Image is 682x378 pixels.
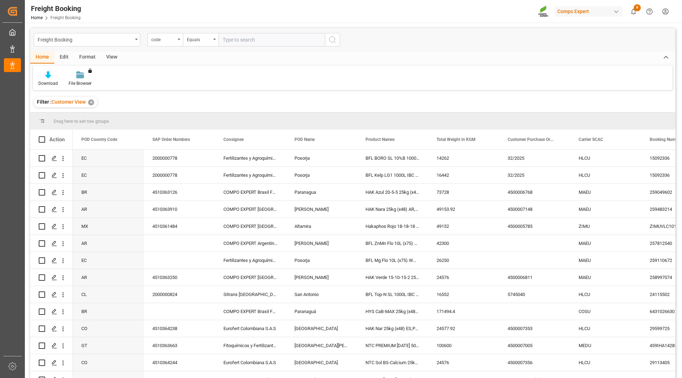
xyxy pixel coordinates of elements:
span: Customer Purchase Order Numbers [508,137,555,142]
div: 4500005785 [499,218,570,235]
span: Drag here to set row groups [54,119,109,124]
div: MAEU [570,201,641,218]
div: HLCU [570,320,641,337]
div: ZIMU [570,218,641,235]
div: HAK Verde 15-10-15-2 25kg (x48) INT MSE [357,269,428,286]
div: HLCU [570,167,641,183]
div: Press SPACE to select this row. [30,337,73,354]
div: MAEU [570,269,641,286]
div: Hakaphos Rojo 18-18-18 - 25kg [357,218,428,235]
button: search button [325,33,340,46]
div: 24576 [428,269,499,286]
div: COMPO EXPERT Brasil Fert. Ltda, CE_BRASIL [215,303,286,320]
button: open menu [183,33,218,46]
div: 49152 [428,218,499,235]
div: Fertilizantes y Agroquímicos, Europeos Eurofert S.A. [215,150,286,166]
div: San Antonio [286,286,357,303]
span: Consignee [223,137,244,142]
div: BFL Top-N SL 1000L IBC (w/o TE) DE,ES;BFL Top-N SL 20L (x48) CL MTO [357,286,428,303]
div: 73728 [428,184,499,201]
div: Posorja [286,167,357,183]
button: open menu [147,33,183,46]
div: 4500007356 [499,354,570,371]
div: Posorja [286,252,357,269]
div: 24577.92 [428,320,499,337]
div: Press SPACE to select this row. [30,235,73,252]
div: Press SPACE to select this row. [30,286,73,303]
div: Paranagua [286,184,357,201]
div: Press SPACE to select this row. [30,184,73,201]
span: SAP Order Numbers [152,137,190,142]
div: 2000000778 [144,150,215,166]
div: Press SPACE to select this row. [30,269,73,286]
div: HLCU [570,354,641,371]
div: Download [38,80,58,87]
div: COMPO EXPERT Brasil Fert. Ltda [215,184,286,201]
div: Fitoquímicos y Fertilizantes Especi [215,337,286,354]
div: Press SPACE to select this row. [30,201,73,218]
div: AR [73,235,144,252]
div: 14262 [428,150,499,166]
div: CL [73,286,144,303]
div: 4510363910 [144,201,215,218]
div: Posorja [286,150,357,166]
a: Home [31,15,43,20]
div: View [101,51,123,64]
div: 32/2025 [499,150,570,166]
div: Eurofert Colombiana S.A.S [215,354,286,371]
div: Equals [187,35,211,43]
div: HLCU [570,286,641,303]
div: BFL ZnMn Flo 10L (x75) LHM WW (LS) [357,235,428,252]
div: BR [73,184,144,201]
div: code [151,35,175,43]
div: MX [73,218,144,235]
div: 16552 [428,286,499,303]
div: BFL Mg Flo 10L (x75) WW (LS) Ecuador BFL Zn Flo 10L (x75) LHM WW (LS) [GEOGRAPHIC_DATA] [357,252,428,269]
div: Sitrans [GEOGRAPHIC_DATA] [215,286,286,303]
span: 8 [634,4,641,11]
button: Help Center [642,4,657,20]
div: Compo Expert [554,6,623,17]
div: Press SPACE to select this row. [30,167,73,184]
div: Altamira [286,218,357,235]
div: 4500007148 [499,201,570,218]
div: [GEOGRAPHIC_DATA][PERSON_NAME] [286,337,357,354]
div: Press SPACE to select this row. [30,252,73,269]
div: CO [73,320,144,337]
button: open menu [34,33,140,46]
div: 5745040 [499,286,570,303]
div: Freight Booking [38,35,132,44]
div: 4500007353 [499,320,570,337]
div: Press SPACE to select this row. [30,150,73,167]
div: AR [73,201,144,218]
span: Booking Number [650,137,682,142]
div: COMPO EXPERT [GEOGRAPHIC_DATA] SRL [215,269,286,286]
div: Press SPACE to select this row. [30,303,73,320]
div: COSU [570,303,641,320]
div: COMPO EXPERT [GEOGRAPHIC_DATA] SRL [215,201,286,218]
div: GT [73,337,144,354]
div: [GEOGRAPHIC_DATA] [286,320,357,337]
div: 4510363663 [144,337,215,354]
div: EC [73,167,144,183]
div: 26250 [428,252,499,269]
div: 49153.92 [428,201,499,218]
span: Product Names [366,137,395,142]
div: BFL Kelp LG1 1000L IBC (WW) BFL BORO SL 10%B 1000L IBC (2024) MTO [357,167,428,183]
div: Paranaguá [286,303,357,320]
button: Compo Expert [554,5,626,18]
div: 2000000824 [144,286,215,303]
div: HLCU [570,150,641,166]
div: MAEU [570,184,641,201]
div: COMPO EXPERT Argentina SRL, Producto Elabora [215,235,286,252]
div: 32/2025 [499,167,570,183]
div: EC [73,252,144,269]
div: Format [74,51,101,64]
div: 100600 [428,337,499,354]
div: AR [73,269,144,286]
div: EC [73,150,144,166]
div: MAEU [570,252,641,269]
div: [PERSON_NAME] [286,235,357,252]
div: 24576 [428,354,499,371]
div: [PERSON_NAME] [286,201,357,218]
